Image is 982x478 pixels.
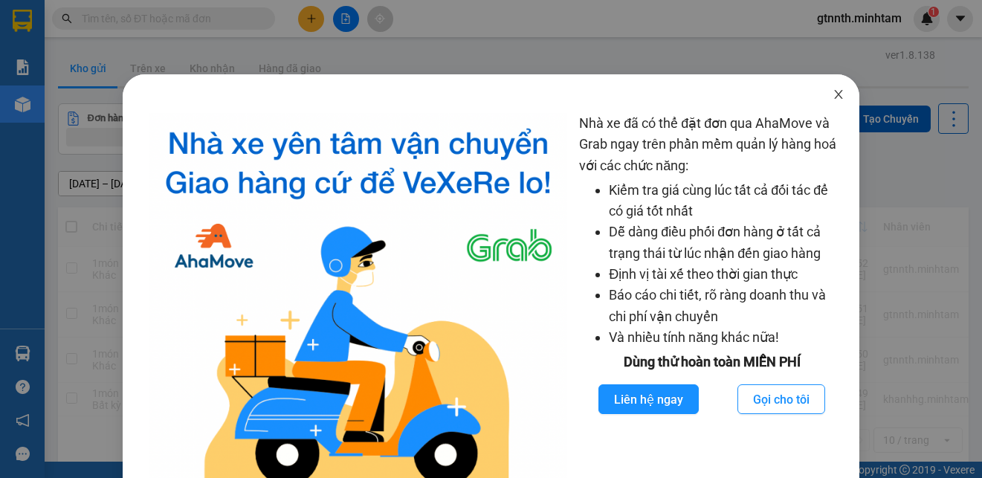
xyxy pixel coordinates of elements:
div: Dùng thử hoàn toàn MIỄN PHÍ [579,352,844,372]
li: Và nhiều tính năng khác nữa! [609,327,844,348]
span: close [833,88,844,100]
button: Close [818,74,859,116]
li: Báo cáo chi tiết, rõ ràng doanh thu và chi phí vận chuyển [609,285,844,327]
span: Gọi cho tôi [753,390,810,409]
button: Liên hệ ngay [598,384,699,414]
li: Kiểm tra giá cùng lúc tất cả đối tác để có giá tốt nhất [609,180,844,222]
li: Định vị tài xế theo thời gian thực [609,264,844,285]
li: Dễ dàng điều phối đơn hàng ở tất cả trạng thái từ lúc nhận đến giao hàng [609,222,844,264]
button: Gọi cho tôi [737,384,825,414]
span: Liên hệ ngay [614,390,683,409]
